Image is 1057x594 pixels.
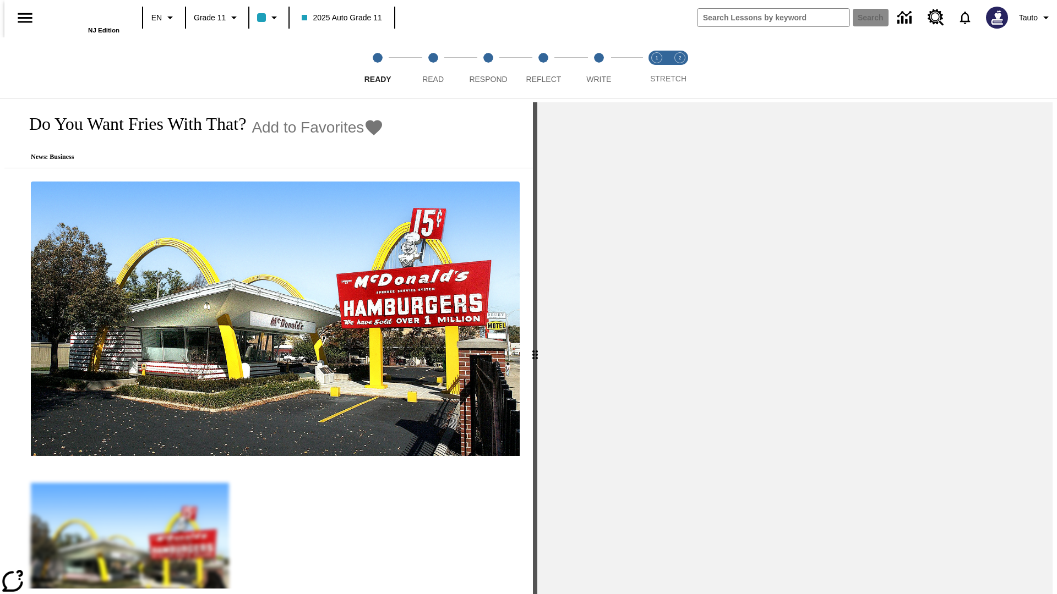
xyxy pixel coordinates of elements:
span: Reflect [526,75,562,84]
input: search field [698,9,849,26]
span: NJ Edition [88,27,119,34]
button: Language: EN, Select a language [146,8,182,28]
button: Add to Favorites - Do You Want Fries With That? [252,118,384,137]
div: Press Enter or Spacebar and then press right and left arrow keys to move the slider [533,102,537,594]
span: STRETCH [650,74,686,83]
img: Avatar [986,7,1008,29]
text: 1 [655,55,658,61]
span: Add to Favorites [252,119,364,136]
span: Tauto [1019,12,1038,24]
a: Data Center [891,3,921,33]
a: Resource Center, Will open in new tab [921,3,951,32]
span: Grade 11 [194,12,226,24]
img: One of the first McDonald's stores, with the iconic red sign and golden arches. [31,182,520,457]
button: Class color is light blue. Change class color [253,8,285,28]
span: Write [586,75,611,84]
button: Respond step 3 of 5 [456,37,520,98]
span: EN [151,12,162,24]
div: reading [4,102,533,588]
button: Grade: Grade 11, Select a grade [189,8,245,28]
button: Write step 5 of 5 [567,37,631,98]
div: activity [537,102,1053,594]
a: Notifications [951,3,979,32]
span: Read [422,75,444,84]
div: Home [48,4,119,34]
button: Stretch Read step 1 of 2 [641,37,673,98]
button: Stretch Respond step 2 of 2 [664,37,696,98]
button: Read step 2 of 5 [401,37,465,98]
button: Reflect step 4 of 5 [511,37,575,98]
span: Respond [469,75,507,84]
p: News: Business [18,153,384,161]
text: 2 [678,55,681,61]
button: Ready step 1 of 5 [346,37,410,98]
span: 2025 Auto Grade 11 [302,12,382,24]
button: Open side menu [9,2,41,34]
span: Ready [364,75,391,84]
button: Select a new avatar [979,3,1015,32]
h1: Do You Want Fries With That? [18,114,246,134]
button: Profile/Settings [1015,8,1057,28]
